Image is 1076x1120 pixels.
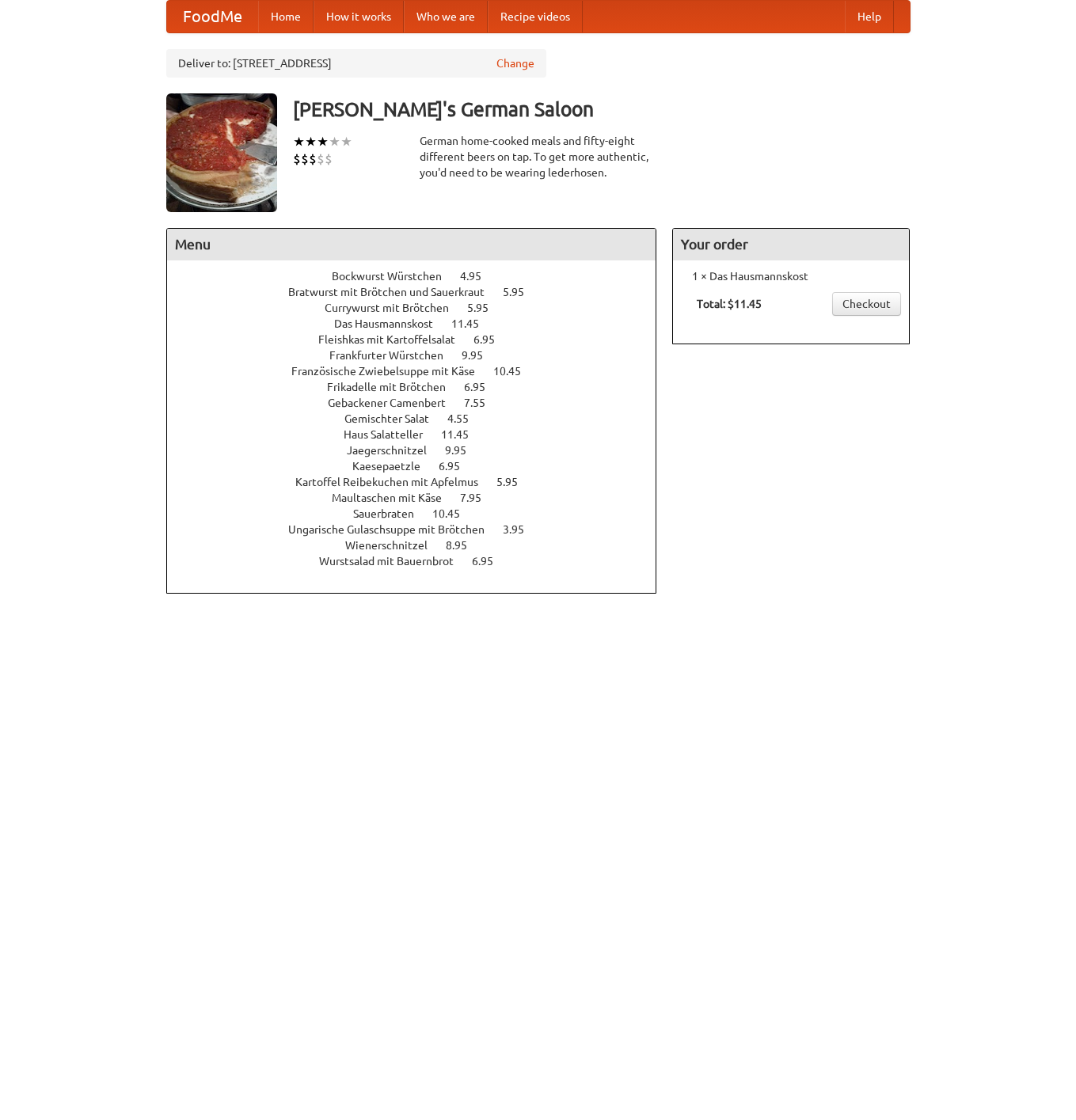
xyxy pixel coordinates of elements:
a: Recipe videos [488,1,583,32]
a: Checkout [832,292,901,316]
a: Maultaschen mit Käse 7.95 [332,492,511,504]
span: 7.95 [460,492,497,504]
h4: Your order [673,229,909,260]
a: Frikadelle mit Brötchen 6.95 [327,381,515,393]
span: Kartoffel Reibekuchen mit Apfelmus [295,476,494,488]
div: German home-cooked meals and fifty-eight different beers on tap. To get more authentic, you'd nee... [420,133,657,180]
span: Bratwurst mit Brötchen und Sauerkraut [288,286,500,298]
span: 6.95 [464,381,501,393]
a: Help [845,1,894,32]
span: 6.95 [439,460,476,473]
a: Haus Salatteller 11.45 [344,428,498,441]
a: Kartoffel Reibekuchen mit Apfelmus 5.95 [295,476,547,488]
span: Maultaschen mit Käse [332,492,458,504]
a: Wurstsalad mit Bauernbrot 6.95 [319,555,523,568]
a: Französische Zwiebelsuppe mit Käse 10.45 [291,365,550,378]
a: How it works [314,1,404,32]
span: 4.55 [447,412,485,425]
span: 10.45 [493,365,537,378]
span: Haus Salatteller [344,428,439,441]
span: Fleishkas mit Kartoffelsalat [318,333,471,346]
li: ★ [293,133,305,150]
li: 1 × Das Hausmannskost [681,268,901,284]
a: Home [258,1,314,32]
li: $ [293,150,301,168]
img: angular.jpg [166,93,277,212]
li: $ [301,150,309,168]
span: Sauerbraten [353,507,430,520]
a: Kaesepaetzle 6.95 [352,460,489,473]
h3: [PERSON_NAME]'s German Saloon [293,93,911,125]
span: Das Hausmannskost [334,317,449,330]
a: Who we are [404,1,488,32]
span: 6.95 [472,555,509,568]
a: FoodMe [167,1,258,32]
span: 9.95 [445,444,482,457]
div: Deliver to: [STREET_ADDRESS] [166,49,546,78]
span: 5.95 [467,302,504,314]
a: Wienerschnitzel 8.95 [345,539,496,552]
a: Bockwurst Würstchen 4.95 [332,270,511,283]
span: Gebackener Camenbert [328,397,462,409]
h4: Menu [167,229,656,260]
span: 4.95 [460,270,497,283]
a: Ungarische Gulaschsuppe mit Brötchen 3.95 [288,523,553,536]
b: Total: $11.45 [697,298,762,310]
li: $ [325,150,333,168]
li: ★ [317,133,329,150]
li: ★ [305,133,317,150]
a: Gemischter Salat 4.55 [344,412,498,425]
span: Frikadelle mit Brötchen [327,381,462,393]
a: Gebackener Camenbert 7.55 [328,397,515,409]
a: Fleishkas mit Kartoffelsalat 6.95 [318,333,524,346]
a: Currywurst mit Brötchen 5.95 [325,302,518,314]
span: 5.95 [496,476,534,488]
span: 7.55 [464,397,501,409]
a: Sauerbraten 10.45 [353,507,489,520]
span: Wienerschnitzel [345,539,443,552]
span: Currywurst mit Brötchen [325,302,465,314]
a: Bratwurst mit Brötchen und Sauerkraut 5.95 [288,286,553,298]
span: Bockwurst Würstchen [332,270,458,283]
span: 6.95 [473,333,511,346]
span: 10.45 [432,507,476,520]
li: ★ [329,133,340,150]
span: 8.95 [446,539,483,552]
span: Gemischter Salat [344,412,445,425]
span: Frankfurter Würstchen [329,349,459,362]
span: 11.45 [441,428,485,441]
li: $ [309,150,317,168]
a: Das Hausmannskost 11.45 [334,317,508,330]
span: 11.45 [451,317,495,330]
a: Frankfurter Würstchen 9.95 [329,349,512,362]
a: Change [496,55,534,71]
li: ★ [340,133,352,150]
a: Jaegerschnitzel 9.95 [347,444,496,457]
span: Ungarische Gulaschsuppe mit Brötchen [288,523,500,536]
span: 5.95 [503,286,540,298]
span: Kaesepaetzle [352,460,436,473]
span: Französische Zwiebelsuppe mit Käse [291,365,491,378]
span: Wurstsalad mit Bauernbrot [319,555,470,568]
span: 9.95 [462,349,499,362]
li: $ [317,150,325,168]
span: 3.95 [503,523,540,536]
span: Jaegerschnitzel [347,444,443,457]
